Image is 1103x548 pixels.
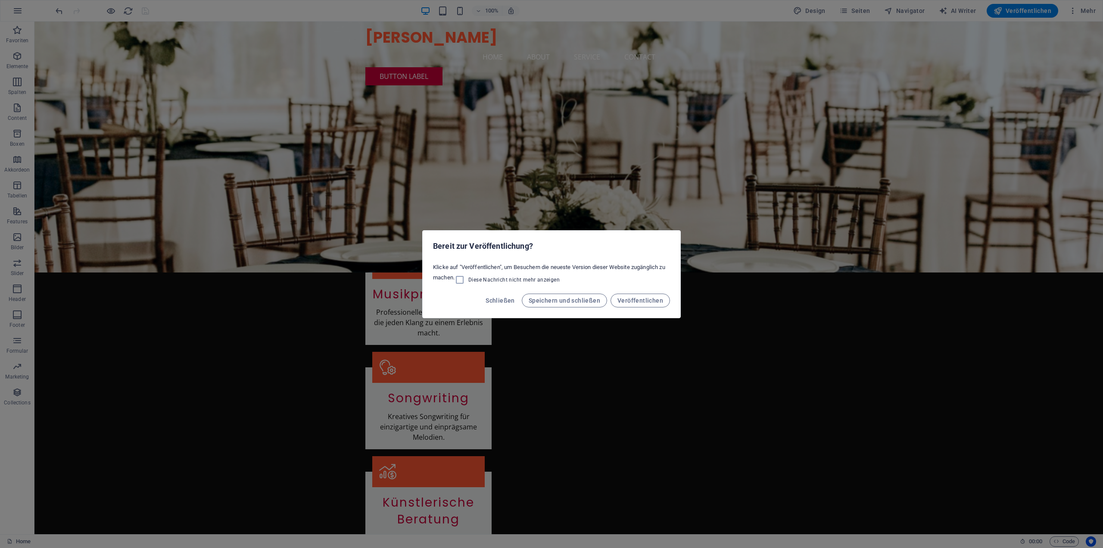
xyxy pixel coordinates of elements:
[433,241,670,251] h2: Bereit zur Veröffentlichung?
[611,294,670,307] button: Veröffentlichen
[482,294,518,307] button: Schließen
[529,297,600,304] span: Speichern und schließen
[617,297,663,304] span: Veröffentlichen
[522,294,607,307] button: Speichern und schließen
[486,297,515,304] span: Schließen
[468,276,560,283] span: Diese Nachricht nicht mehr anzeigen
[423,260,680,288] div: Klicke auf "Veröffentlichen", um Besuchern die neueste Version dieser Website zugänglich zu machen.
